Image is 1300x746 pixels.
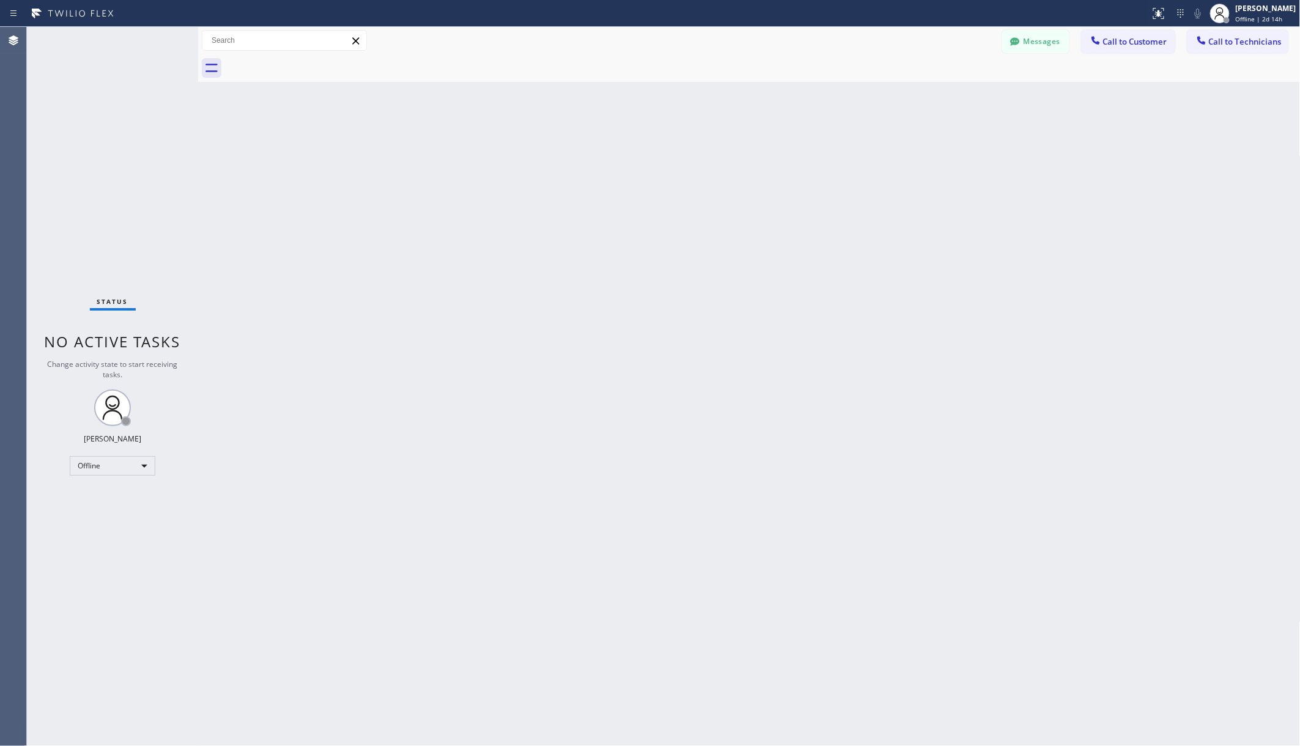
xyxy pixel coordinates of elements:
[1236,3,1296,13] div: [PERSON_NAME]
[97,297,128,306] span: Status
[84,434,141,444] div: [PERSON_NAME]
[1209,36,1282,47] span: Call to Technicians
[1236,15,1283,23] span: Offline | 2d 14h
[48,359,178,380] span: Change activity state to start receiving tasks.
[1002,30,1069,53] button: Messages
[70,456,155,476] div: Offline
[202,31,366,50] input: Search
[1189,5,1206,22] button: Mute
[1103,36,1167,47] span: Call to Customer
[45,331,181,352] span: No active tasks
[1187,30,1288,53] button: Call to Technicians
[1082,30,1175,53] button: Call to Customer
